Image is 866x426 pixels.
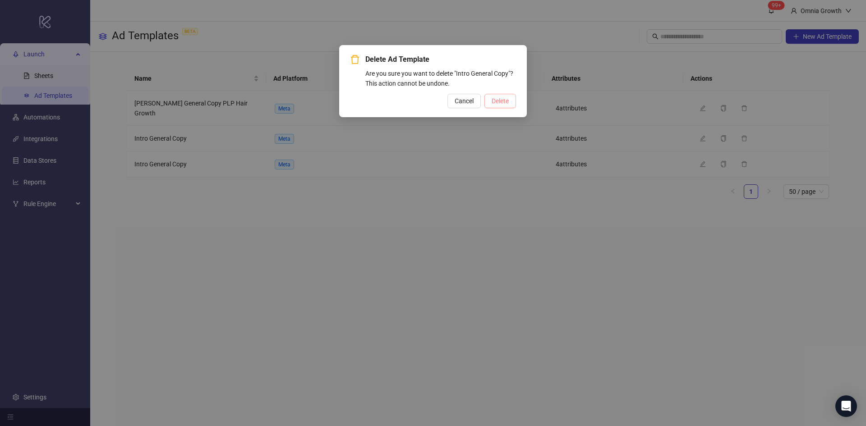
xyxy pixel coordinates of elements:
span: Delete Ad Template [365,54,516,65]
span: Delete [492,97,509,105]
span: Cancel [455,97,474,105]
div: Open Intercom Messenger [835,395,857,417]
button: Delete [484,94,516,108]
div: Are you sure you want to delete "Intro General Copy"? This action cannot be undone. [365,69,516,88]
span: delete [350,55,360,64]
button: Cancel [447,94,481,108]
